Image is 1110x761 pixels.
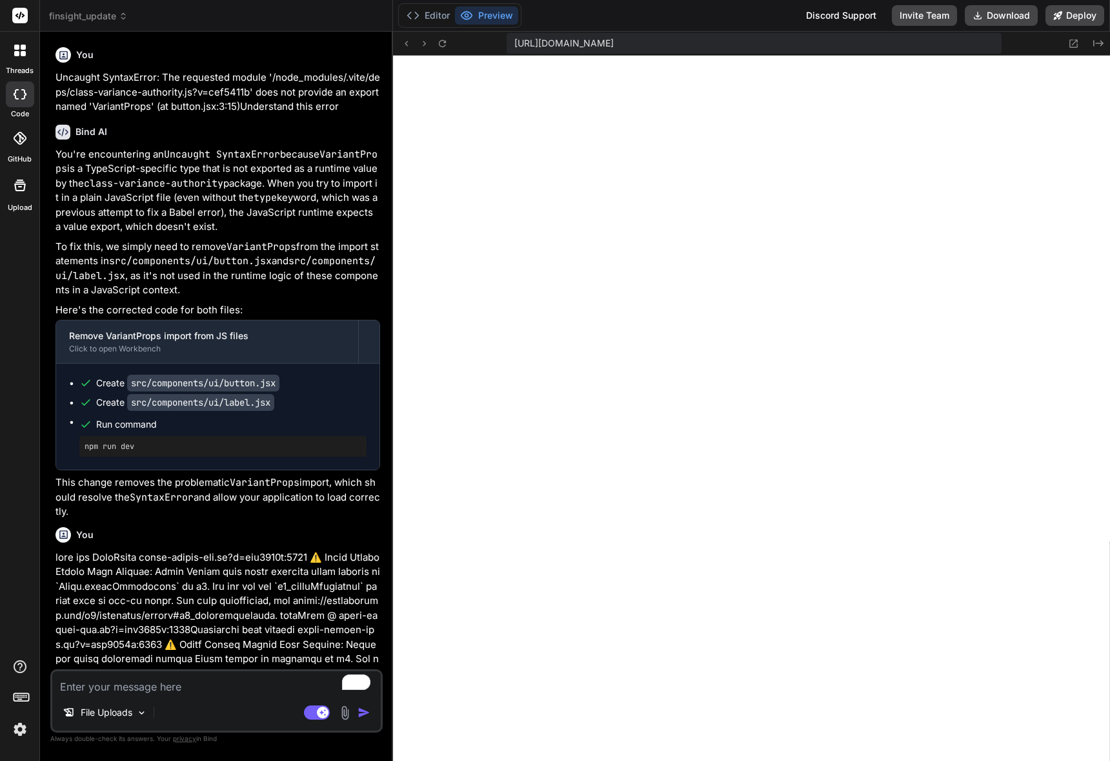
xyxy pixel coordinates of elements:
[173,735,196,742] span: privacy
[164,148,280,161] code: Uncaught SyntaxError
[130,491,194,504] code: SyntaxError
[76,48,94,61] h6: You
[230,476,299,489] code: VariantProps
[1045,5,1104,26] button: Deploy
[85,441,361,452] pre: npm run dev
[798,5,884,26] div: Discord Support
[96,418,367,431] span: Run command
[49,10,128,23] span: finsight_update
[55,240,380,298] p: To fix this, we simply need to remove from the import statements in and , as it's not used in the...
[96,377,279,390] div: Create
[81,706,132,719] p: File Uploads
[55,255,376,282] code: src/components/ui/label.jsx
[892,5,957,26] button: Invite Team
[55,303,380,318] p: Here's the corrected code for both files:
[11,109,29,120] label: code
[401,6,455,25] button: Editor
[9,718,31,740] img: settings
[965,5,1038,26] button: Download
[6,65,34,76] label: threads
[455,6,518,25] button: Preview
[76,125,107,138] h6: Bind AI
[136,707,147,718] img: Pick Models
[254,191,277,204] code: type
[56,320,358,363] button: Remove VariantProps import from JS filesClick to open Workbench
[84,177,223,190] code: class-variance-authority
[96,396,274,409] div: Create
[8,154,32,165] label: GitHub
[127,375,279,391] code: src/components/ui/button.jsx
[55,475,380,519] p: This change removes the problematic import, which should resolve the and allow your application t...
[393,56,1110,761] iframe: Preview
[69,329,345,342] div: Remove VariantProps import from JS files
[227,240,296,253] code: VariantProps
[69,344,345,354] div: Click to open Workbench
[55,147,380,235] p: You're encountering an because is a TypeScript-specific type that is not exported as a runtime va...
[55,70,380,114] p: Uncaught SyntaxError: The requested module '/node_modules/.vite/deps/class-variance-authority.js?...
[127,394,274,411] code: src/components/ui/label.jsx
[358,706,370,719] img: icon
[76,528,94,541] h6: You
[52,671,381,694] textarea: To enrich screen reader interactions, please activate Accessibility in Grammarly extension settings
[514,37,614,50] span: [URL][DOMAIN_NAME]
[50,733,383,745] p: Always double-check its answers. Your in Bind
[338,705,352,720] img: attachment
[109,255,272,267] code: src/components/ui/button.jsx
[8,202,32,213] label: Upload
